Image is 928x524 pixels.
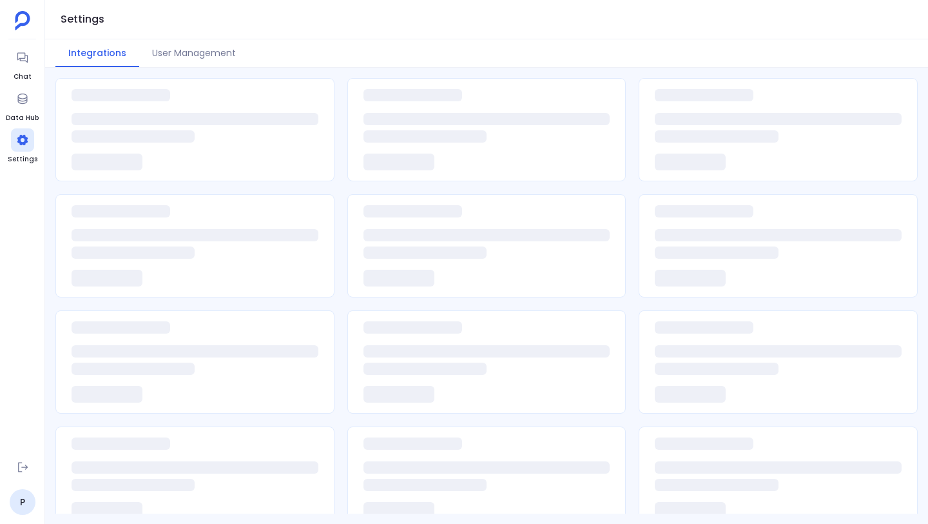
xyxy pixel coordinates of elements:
[61,10,104,28] h1: Settings
[11,46,34,82] a: Chat
[6,87,39,123] a: Data Hub
[6,113,39,123] span: Data Hub
[11,72,34,82] span: Chat
[8,154,37,165] span: Settings
[55,39,139,67] button: Integrations
[8,128,37,165] a: Settings
[15,11,30,30] img: petavue logo
[139,39,249,67] button: User Management
[10,489,35,515] a: P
